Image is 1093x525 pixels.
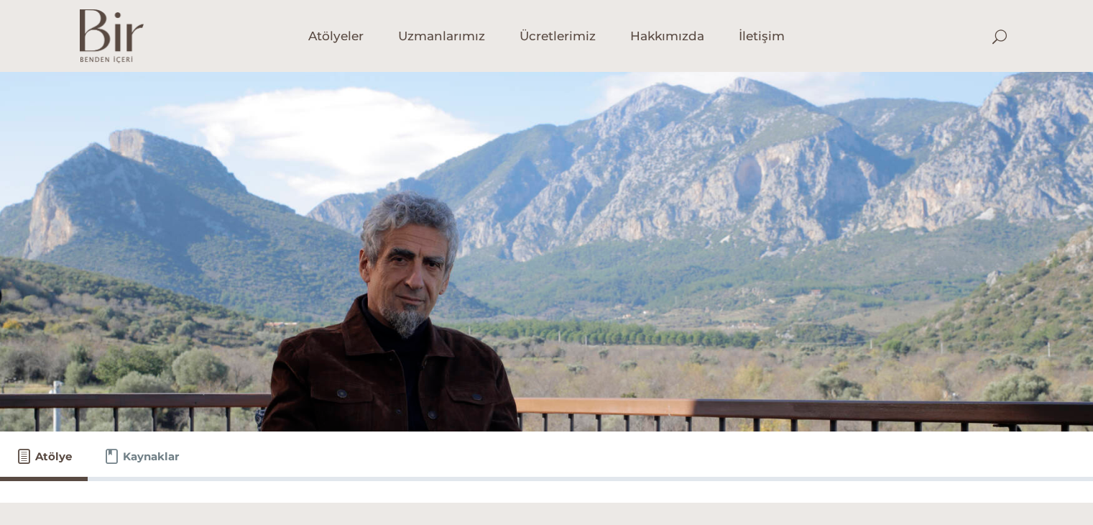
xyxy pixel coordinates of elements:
[35,448,72,465] span: Atölye
[520,28,596,45] span: Ücretlerimiz
[123,448,179,465] span: Kaynaklar
[630,28,704,45] span: Hakkımızda
[308,28,364,45] span: Atölyeler
[398,28,485,45] span: Uzmanlarımız
[739,28,785,45] span: İletişim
